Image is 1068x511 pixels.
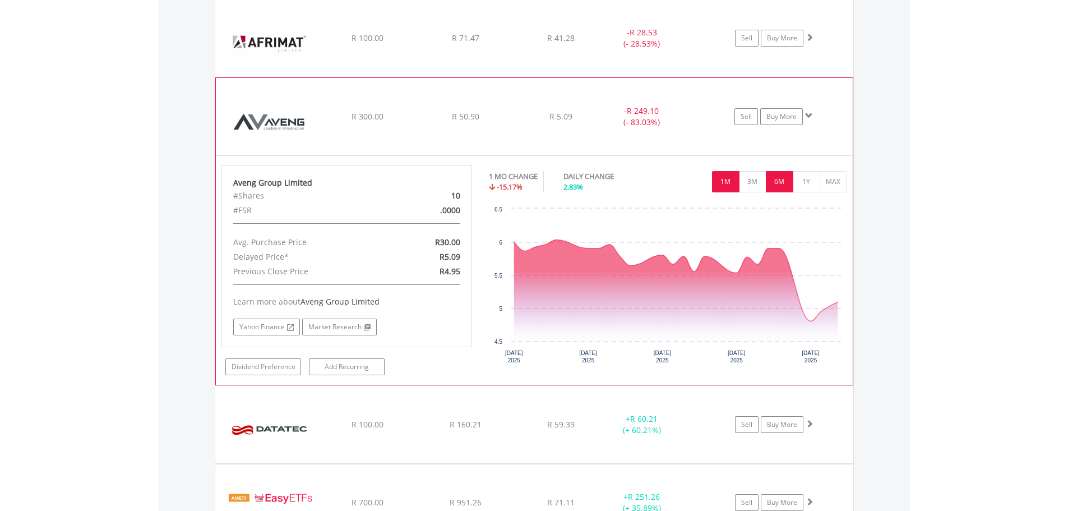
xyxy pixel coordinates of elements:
span: R 71.11 [547,497,575,508]
span: R 160.21 [450,419,482,430]
span: Aveng Group Limited [300,296,380,307]
a: Buy More [760,108,803,125]
text: 5.5 [494,273,502,279]
span: R 28.53 [630,27,657,38]
text: 4.5 [494,339,502,345]
span: R 60.21 [630,413,658,424]
button: 1M [712,171,739,192]
button: 6M [766,171,793,192]
span: R 100.00 [352,33,383,43]
span: R 41.28 [547,33,575,43]
div: Aveng Group Limited [233,177,461,188]
div: Learn more about [233,296,461,307]
a: Sell [735,30,759,47]
div: 10 [387,188,469,203]
div: #Shares [225,188,387,203]
span: R 71.47 [452,33,479,43]
span: R 951.26 [450,497,482,508]
span: R 251.26 [628,491,660,502]
span: R30.00 [435,237,460,247]
a: Buy More [761,30,803,47]
div: DAILY CHANGE [563,171,653,182]
div: #FSR [225,203,387,218]
span: R4.95 [440,266,460,277]
div: .0000 [387,203,469,218]
div: 1 MO CHANGE [489,171,538,182]
button: 3M [739,171,766,192]
span: R 5.09 [549,111,572,122]
img: EQU.ZA.AEG.png [221,92,318,153]
button: 1Y [793,171,820,192]
text: [DATE] 2025 [579,350,597,363]
span: R 249.10 [627,105,659,116]
div: Previous Close Price [225,264,387,279]
span: R5.09 [440,251,460,262]
div: Chart. Highcharts interactive chart. [489,203,847,371]
a: Sell [735,416,759,433]
a: Market Research [302,319,377,335]
span: R 100.00 [352,419,383,430]
span: R 50.90 [452,111,479,122]
a: Buy More [761,416,803,433]
a: Sell [734,108,758,125]
text: 6 [499,240,502,246]
span: R 700.00 [352,497,383,508]
span: R 59.39 [547,419,575,430]
a: Add Recurring [309,358,385,375]
div: Delayed Price* [225,250,387,264]
text: [DATE] 2025 [728,350,746,363]
div: Avg. Purchase Price [225,235,387,250]
button: MAX [820,171,847,192]
a: Yahoo Finance [233,319,300,335]
text: [DATE] 2025 [802,350,820,363]
a: Sell [735,494,759,511]
a: Buy More [761,494,803,511]
text: 5 [499,306,502,312]
div: - (- 28.53%) [600,27,685,49]
a: Dividend Preference [225,358,301,375]
span: -15.17% [497,182,523,192]
svg: Interactive chart [489,203,847,371]
div: - (- 83.03%) [599,105,683,128]
span: R 300.00 [352,111,383,122]
div: + (+ 60.21%) [600,413,685,436]
text: [DATE] 2025 [505,350,523,363]
img: EQU.ZA.DTC.png [221,400,317,461]
text: 6.5 [494,206,502,213]
text: [DATE] 2025 [654,350,672,363]
img: EQU.ZA.AFT.png [221,13,317,74]
span: 2.83% [563,182,583,192]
